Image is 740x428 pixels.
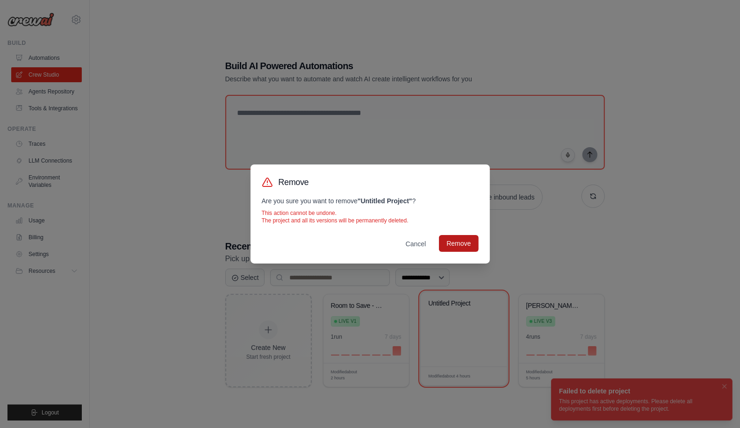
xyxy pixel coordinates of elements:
[262,196,479,206] p: Are you sure you want to remove ?
[279,176,309,189] h3: Remove
[358,197,412,205] strong: " Untitled Project "
[439,235,478,252] button: Remove
[262,209,479,217] p: This action cannot be undone.
[398,235,434,252] button: Cancel
[262,217,479,224] p: The project and all its versions will be permanently deleted.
